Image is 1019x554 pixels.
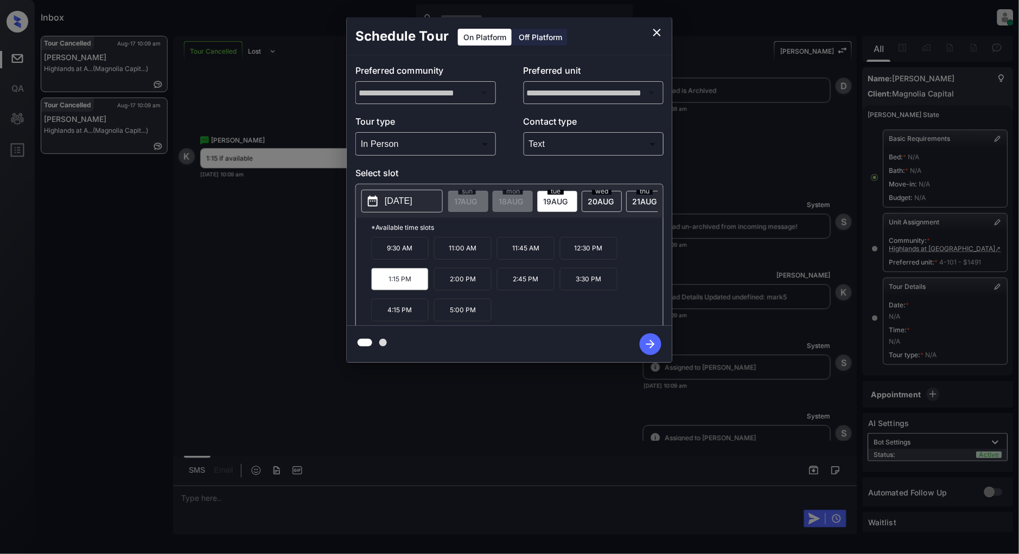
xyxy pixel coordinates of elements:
p: 5:00 PM [434,299,492,321]
p: 12:30 PM [560,237,617,260]
button: btn-next [633,330,668,358]
p: Contact type [524,115,664,132]
span: thu [636,188,653,195]
h2: Schedule Tour [347,17,457,55]
span: wed [592,188,612,195]
p: *Available time slots [371,218,663,237]
p: 11:00 AM [434,237,492,260]
div: Off Platform [513,29,568,46]
p: 2:45 PM [497,268,555,291]
p: Select slot [355,166,664,184]
p: Tour type [355,115,496,132]
p: 4:15 PM [371,299,429,321]
p: 11:45 AM [497,237,555,260]
span: 20 AUG [588,197,614,206]
p: 3:30 PM [560,268,617,291]
button: [DATE] [361,190,443,212]
div: Text [526,135,661,153]
div: date-select [582,191,622,212]
div: date-select [537,191,577,212]
div: On Platform [458,29,512,46]
p: [DATE] [385,195,412,208]
div: date-select [626,191,666,212]
span: 21 AUG [632,197,657,206]
p: Preferred unit [524,64,664,81]
p: 9:30 AM [371,237,429,260]
div: In Person [358,135,493,153]
span: tue [547,188,564,195]
span: 19 AUG [543,197,568,206]
p: Preferred community [355,64,496,81]
p: 2:00 PM [434,268,492,291]
button: close [646,22,668,43]
p: 1:15 PM [371,268,429,291]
